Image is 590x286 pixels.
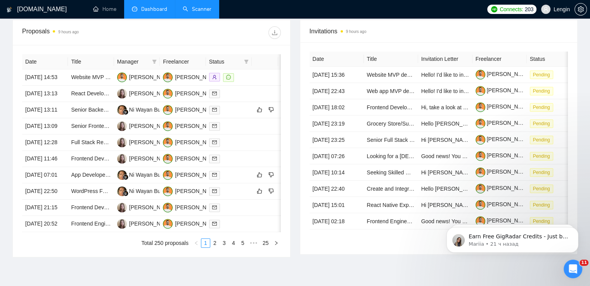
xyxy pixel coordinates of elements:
[364,83,418,99] td: Web app MVP development
[310,83,364,99] td: [DATE] 22:43
[530,71,556,78] a: Pending
[476,103,531,110] a: [PERSON_NAME]
[476,167,485,177] img: c1NLmzrk-0pBZjOo1nLSJnOz0itNHKTdmMHAt8VIsLFzaWqqsJDJtcFyV3OYvrqgu3
[364,99,418,115] td: Frontend Developer (React/Next)
[491,6,497,12] img: upwork-logo.png
[163,155,220,161] a: TM[PERSON_NAME]
[364,213,418,229] td: Frontend Engineer (React) - Build the OS for Content!
[476,152,531,159] a: [PERSON_NAME]
[117,139,174,145] a: NB[PERSON_NAME]
[68,216,114,232] td: Frontend Engineer | Next.js / React
[129,89,174,98] div: [PERSON_NAME]
[129,122,174,130] div: [PERSON_NAME]
[257,188,262,194] span: like
[163,89,173,98] img: TM
[364,197,418,213] td: React Native Expert for AI-Powered Pregnancy App (3D Avatar + AR)
[71,221,156,227] a: Frontend Engineer | Next.js / React
[142,238,189,248] li: Total 250 proposals
[274,241,279,245] span: right
[575,6,587,12] span: setting
[476,102,485,112] img: c1NLmzrk-0pBZjOo1nLSJnOz0itNHKTdmMHAt8VIsLFzaWqqsJDJtcFyV3OYvrqgu3
[310,67,364,83] td: [DATE] 15:36
[530,103,553,112] span: Pending
[117,57,149,66] span: Manager
[257,172,262,178] span: like
[476,169,531,175] a: [PERSON_NAME]
[310,132,364,148] td: [DATE] 23:25
[175,105,220,114] div: [PERSON_NAME]
[476,87,531,93] a: [PERSON_NAME]
[220,238,229,248] li: 3
[192,238,201,248] button: left
[266,170,276,179] button: dislike
[117,204,174,210] a: NB[PERSON_NAME]
[129,154,174,163] div: [PERSON_NAME]
[117,90,174,96] a: NB[PERSON_NAME]
[530,152,553,160] span: Pending
[129,105,173,114] div: Ni Wayan Budiarti
[163,90,220,96] a: TM[PERSON_NAME]
[272,238,281,248] li: Next Page
[22,26,151,39] div: Proposals
[435,211,590,265] iframe: Intercom notifications сообщение
[22,134,68,151] td: [DATE] 12:28
[22,216,68,232] td: [DATE] 20:52
[255,105,264,114] button: like
[163,74,220,80] a: TM[PERSON_NAME]
[22,102,68,118] td: [DATE] 13:11
[210,238,220,248] li: 2
[212,172,217,177] span: mail
[257,107,262,113] span: like
[476,201,531,207] a: [PERSON_NAME]
[268,172,274,178] span: dislike
[367,137,434,143] a: Senior Full Stack Developer
[68,86,114,102] td: React Developer for Instagram-Style Travel Booking Platform
[175,203,220,212] div: [PERSON_NAME]
[364,148,418,164] td: Looking for a FE dev to build a clickable prototype
[212,140,217,145] span: mail
[71,74,164,80] a: Website MVP development in Webflow
[310,197,364,213] td: [DATE] 15:01
[129,138,174,146] div: [PERSON_NAME]
[114,54,160,69] th: Manager
[367,202,533,208] a: React Native Expert for AI-Powered Pregnancy App (3D Avatar + AR)
[183,6,211,12] a: searchScanner
[229,239,238,247] a: 4
[226,75,231,79] span: message
[117,219,127,229] img: NB
[530,87,553,95] span: Pending
[247,238,260,248] span: •••
[367,121,481,127] a: Grocery Store/Supermarket Website Developer
[175,154,220,163] div: [PERSON_NAME]
[123,109,128,115] img: gigradar-bm.png
[201,239,210,247] a: 1
[500,5,523,14] span: Connects:
[93,6,116,12] a: homeHome
[160,54,206,69] th: Freelancer
[163,139,220,145] a: TM[PERSON_NAME]
[58,30,79,34] time: 9 hours ago
[22,151,68,167] td: [DATE] 11:46
[530,185,556,191] a: Pending
[163,121,173,131] img: TM
[212,205,217,210] span: mail
[212,221,217,226] span: mail
[117,105,127,115] img: NW
[68,69,114,86] td: Website MVP development in Webflow
[71,204,167,210] a: Frontend Developer for crypto company
[367,218,497,224] a: Frontend Engineer (React) - Build the OS for Content!
[117,155,174,161] a: NB[PERSON_NAME]
[255,186,264,196] button: like
[367,104,447,110] a: Frontend Developer (React/Next)
[175,122,220,130] div: [PERSON_NAME]
[71,123,203,129] a: Senior Frontend Developer (React/TypeScript) Needed
[530,201,553,209] span: Pending
[364,52,418,67] th: Title
[163,154,173,164] img: TM
[129,203,174,212] div: [PERSON_NAME]
[364,115,418,132] td: Grocery Store/Supermarket Website Developer
[212,156,217,161] span: mail
[364,132,418,148] td: Senior Full Stack Developer
[117,122,174,129] a: NB[PERSON_NAME]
